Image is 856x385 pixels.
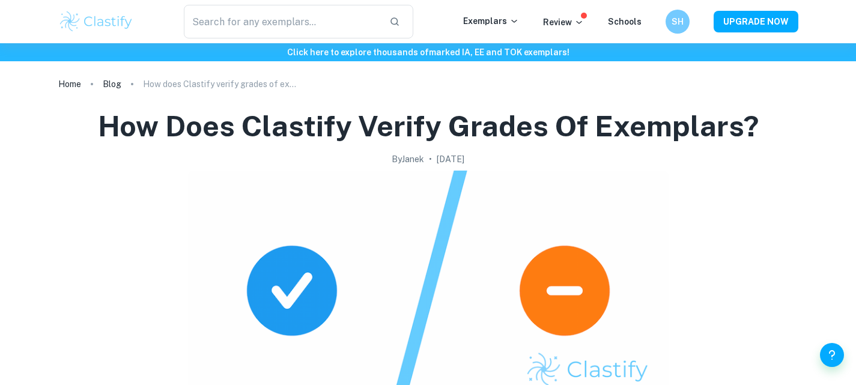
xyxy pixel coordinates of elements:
p: Exemplars [463,14,519,28]
h6: Click here to explore thousands of marked IA, EE and TOK exemplars ! [2,46,854,59]
p: Review [543,16,584,29]
h2: [DATE] [437,153,464,166]
h6: SH [670,15,684,28]
p: • [429,153,432,166]
button: SH [666,10,690,34]
button: Help and Feedback [820,343,844,367]
p: How does Clastify verify grades of exemplars? [143,77,299,91]
a: Home [58,76,81,92]
input: Search for any exemplars... [184,5,380,38]
a: Schools [608,17,642,26]
button: UPGRADE NOW [714,11,798,32]
h2: By Janek [392,153,424,166]
h1: How does Clastify verify grades of exemplars? [98,107,759,145]
img: Clastify logo [58,10,135,34]
a: Blog [103,76,121,92]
